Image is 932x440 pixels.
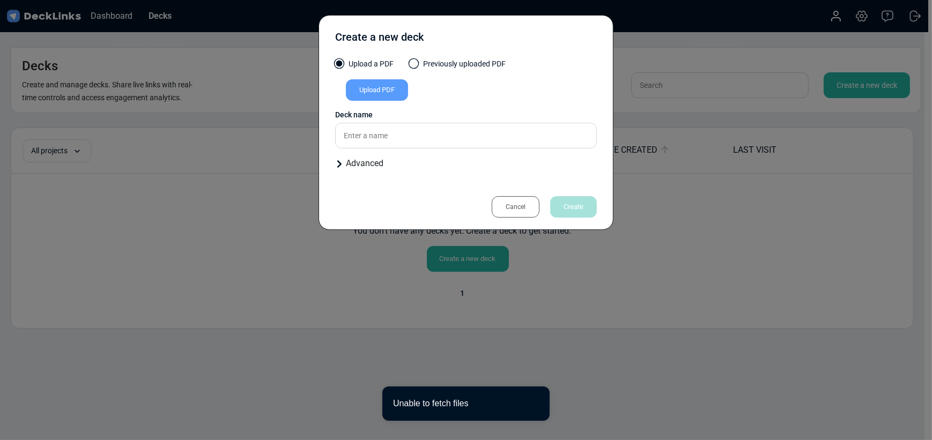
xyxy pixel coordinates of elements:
input: Enter a name [335,123,597,148]
div: Advanced [335,157,597,170]
div: Unable to fetch files [393,397,532,410]
label: Previously uploaded PDF [410,58,506,75]
div: Create a new deck [335,29,424,50]
div: Upload PDF [346,79,408,101]
div: Deck name [335,109,597,121]
button: close [532,397,539,408]
div: Cancel [492,196,539,218]
label: Upload a PDF [335,58,394,75]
